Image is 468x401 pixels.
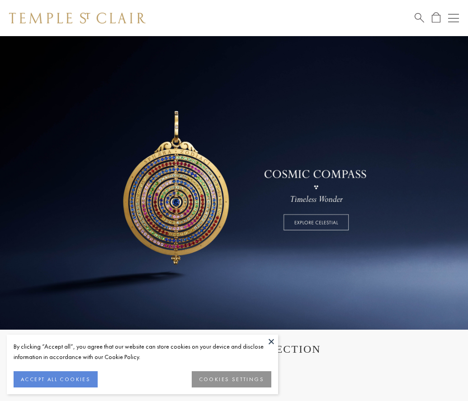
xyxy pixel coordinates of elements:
img: Temple St. Clair [9,13,146,23]
a: Search [415,12,424,23]
button: Open navigation [448,13,459,23]
button: COOKIES SETTINGS [192,371,271,387]
div: By clicking “Accept all”, you agree that our website can store cookies on your device and disclos... [14,341,271,362]
a: Open Shopping Bag [432,12,440,23]
button: ACCEPT ALL COOKIES [14,371,98,387]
